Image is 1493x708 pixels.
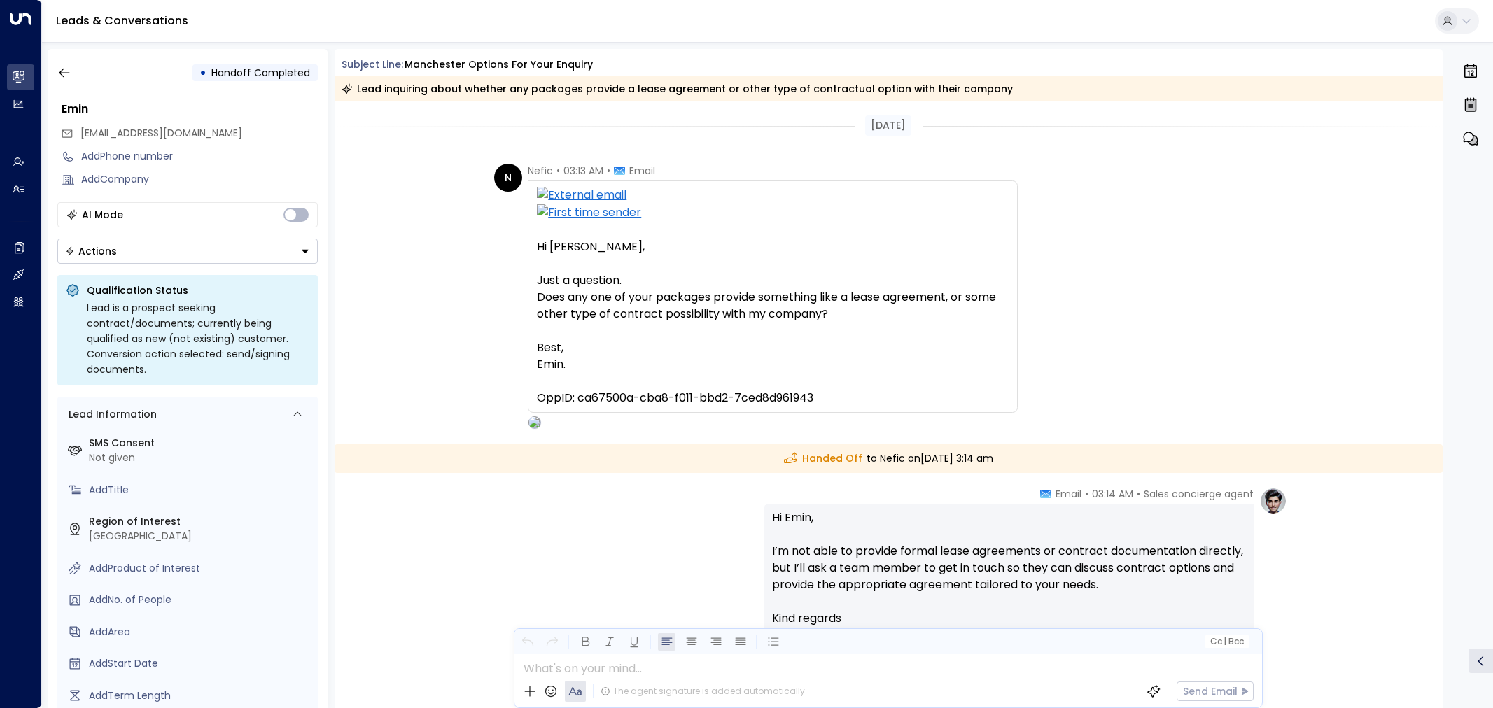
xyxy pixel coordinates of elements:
div: Emin [62,101,318,118]
div: Lead inquiring about whether any packages provide a lease agreement or other type of contractual ... [342,82,1013,96]
div: [DATE] [865,115,911,136]
div: AddPhone number [81,149,318,164]
img: SALES CONCIERGE [528,416,541,429]
img: External email [537,187,1009,204]
div: [GEOGRAPHIC_DATA] [89,529,312,544]
button: Redo [543,633,561,651]
label: SMS Consent [89,436,312,451]
div: AI Mode [82,208,123,222]
div: Hi [PERSON_NAME], Just a question. Does any one of your packages provide something like a lease a... [537,239,1009,406]
span: Email [1056,487,1081,501]
span: [EMAIL_ADDRESS][DOMAIN_NAME] [80,126,242,140]
div: Button group with a nested menu [57,239,318,264]
div: Lead is a prospect seeking contract/documents; currently being qualified as new (not existing) cu... [87,300,309,377]
div: The agent signature is added automatically [601,685,805,698]
div: Actions [65,245,117,257]
button: Actions [57,239,318,264]
a: Leads & Conversations [56,13,188,29]
div: AddTerm Length [89,688,312,703]
div: AddArea [89,625,312,639]
span: Nefic [528,164,553,178]
p: Qualification Status [87,283,309,297]
div: AddProduct of Interest [89,561,312,576]
span: | [1224,637,1226,646]
span: Sales concierge agent [1144,487,1254,501]
span: Handoff Completed [211,66,310,80]
span: • [607,164,610,178]
div: AddTitle [89,483,312,497]
span: 03:13 AM [563,164,603,178]
div: N [494,164,522,192]
div: AddStart Date [89,656,312,671]
span: Handed Off [784,451,862,466]
span: • [556,164,560,178]
span: • [1085,487,1088,501]
span: 03:14 AM [1092,487,1133,501]
div: Manchester options for your enquiry [405,57,593,72]
div: • [199,60,206,85]
span: Cc Bcc [1210,637,1244,646]
div: Not given [89,451,312,465]
img: profile-logo.png [1259,487,1287,515]
span: Subject Line: [342,57,403,71]
img: First time sender [537,204,1009,222]
p: Hi Emin, I’m not able to provide formal lease agreements or contract documentation directly, but ... [772,509,1245,610]
div: AddCompany [81,172,318,187]
span: • [1137,487,1140,501]
button: Cc|Bcc [1205,635,1249,649]
button: Undo [519,633,536,651]
div: Lead Information [64,407,157,422]
span: [PERSON_NAME] [772,627,867,644]
span: emin.nefic@gmail.com [80,126,242,141]
span: Kind regards [772,610,841,627]
label: Region of Interest [89,514,312,529]
div: to Nefic on [DATE] 3:14 am [335,444,1443,473]
span: Email [629,164,655,178]
div: AddNo. of People [89,593,312,607]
